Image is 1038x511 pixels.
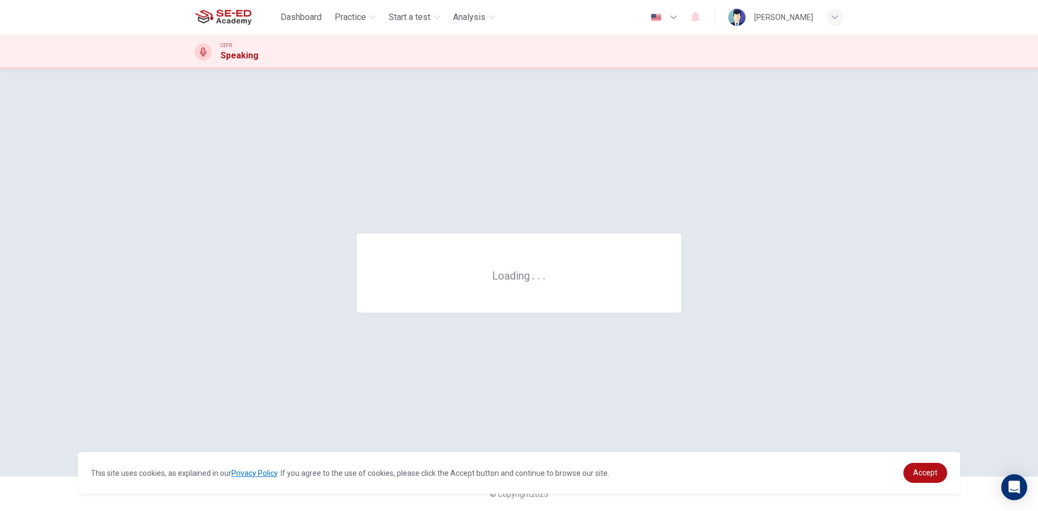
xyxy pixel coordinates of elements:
h6: . [542,266,546,283]
h6: . [537,266,541,283]
span: Analysis [453,11,485,24]
button: Analysis [449,8,500,27]
button: Practice [330,8,380,27]
h6: . [531,266,535,283]
div: [PERSON_NAME] [754,11,813,24]
h6: Loading [492,268,546,282]
img: en [649,14,663,22]
a: SE-ED Academy logo [195,6,276,28]
span: Start a test [389,11,430,24]
div: cookieconsent [78,452,960,494]
a: Privacy Policy [231,469,277,477]
a: dismiss cookie message [903,463,947,483]
span: Practice [335,11,366,24]
span: CEFR [221,42,232,49]
div: Open Intercom Messenger [1001,474,1027,500]
span: This site uses cookies, as explained in our . If you agree to the use of cookies, please click th... [91,469,609,477]
span: Accept [913,468,937,477]
img: Profile picture [728,9,746,26]
button: Dashboard [276,8,326,27]
span: Dashboard [281,11,322,24]
h1: Speaking [221,49,258,62]
span: © Copyright 2025 [490,490,548,499]
img: SE-ED Academy logo [195,6,251,28]
button: Start a test [384,8,444,27]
